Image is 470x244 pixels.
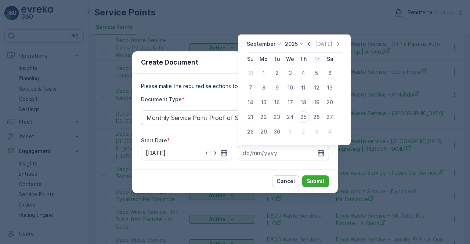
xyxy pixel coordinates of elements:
div: 4 [324,126,336,138]
p: Please make the required selections to create your document. [141,83,329,90]
div: 2 [297,126,309,138]
th: Wednesday [283,52,297,66]
p: Create Document [141,57,198,68]
div: 9 [271,82,283,94]
input: dd/mm/yyyy [238,146,329,160]
p: [DATE] [315,40,332,48]
p: 2025 [285,40,298,48]
div: 1 [258,67,270,79]
th: Sunday [244,52,257,66]
div: 24 [284,111,296,123]
div: 1 [284,126,296,138]
label: Document Type [141,96,182,102]
div: 18 [297,96,309,108]
div: 5 [311,67,322,79]
div: 6 [324,67,336,79]
div: 22 [258,111,270,123]
div: 31 [245,67,256,79]
div: 27 [324,111,336,123]
button: Cancel [272,175,299,187]
div: 29 [258,126,270,138]
th: Friday [310,52,323,66]
div: 28 [245,126,256,138]
div: 20 [324,96,336,108]
button: Submit [302,175,329,187]
div: 14 [245,96,256,108]
div: 17 [284,96,296,108]
label: Start Date [141,137,167,143]
div: 11 [297,82,309,94]
div: 30 [271,126,283,138]
div: 3 [311,126,322,138]
div: 19 [311,96,322,108]
div: 4 [297,67,309,79]
th: Thursday [297,52,310,66]
div: 26 [311,111,322,123]
p: Cancel [276,178,295,185]
div: 13 [324,82,336,94]
div: 23 [271,111,283,123]
p: Submit [307,178,325,185]
div: 25 [297,111,309,123]
th: Saturday [323,52,336,66]
div: 12 [311,82,322,94]
div: 16 [271,96,283,108]
th: Tuesday [270,52,283,66]
div: 15 [258,96,270,108]
div: 10 [284,82,296,94]
div: 3 [284,67,296,79]
div: 21 [245,111,256,123]
div: 7 [245,82,256,94]
input: dd/mm/yyyy [141,146,232,160]
th: Monday [257,52,270,66]
div: 2 [271,67,283,79]
p: September [247,40,275,48]
div: 8 [258,82,270,94]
